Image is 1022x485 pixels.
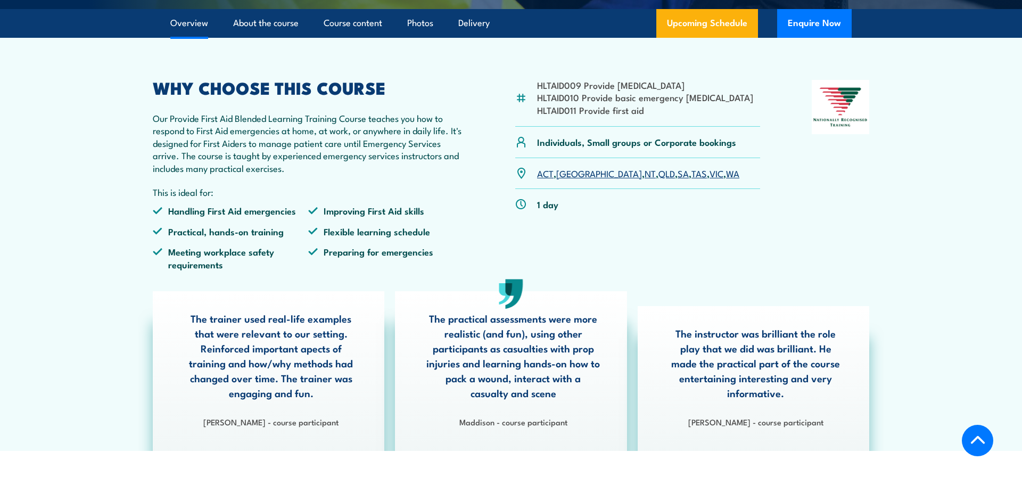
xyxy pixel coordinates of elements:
[153,225,308,237] li: Practical, hands-on training
[308,204,464,217] li: Improving First Aid skills
[691,167,707,179] a: TAS
[556,167,642,179] a: [GEOGRAPHIC_DATA]
[537,104,753,116] li: HLTAID011 Provide first aid
[537,167,739,179] p: , , , , , , ,
[153,204,308,217] li: Handling First Aid emergencies
[153,112,464,174] p: Our Provide First Aid Blended Learning Training Course teaches you how to respond to First Aid em...
[537,91,753,103] li: HLTAID010 Provide basic emergency [MEDICAL_DATA]
[308,225,464,237] li: Flexible learning schedule
[656,9,758,38] a: Upcoming Schedule
[688,416,823,428] strong: [PERSON_NAME] - course participant
[537,198,558,210] p: 1 day
[153,80,464,95] h2: WHY CHOOSE THIS COURSE
[537,167,554,179] a: ACT
[407,9,433,37] a: Photos
[459,416,567,428] strong: Maddison - course participant
[537,79,753,91] li: HLTAID009 Provide [MEDICAL_DATA]
[777,9,852,38] button: Enquire Now
[184,311,358,400] p: The trainer used real-life examples that were relevant to our setting. Reinforced important apect...
[812,80,869,134] img: Nationally Recognised Training logo.
[458,9,490,37] a: Delivery
[153,245,308,270] li: Meeting workplace safety requirements
[710,167,723,179] a: VIC
[645,167,656,179] a: NT
[233,9,299,37] a: About the course
[203,416,339,428] strong: [PERSON_NAME] - course participant
[170,9,208,37] a: Overview
[153,186,464,198] p: This is ideal for:
[669,326,843,400] p: The instructor was brilliant the role play that we did was brilliant. He made the practical part ...
[726,167,739,179] a: WA
[537,136,736,148] p: Individuals, Small groups or Corporate bookings
[426,311,600,400] p: The practical assessments were more realistic (and fun), using other participants as casualties w...
[658,167,675,179] a: QLD
[308,245,464,270] li: Preparing for emergencies
[678,167,689,179] a: SA
[324,9,382,37] a: Course content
